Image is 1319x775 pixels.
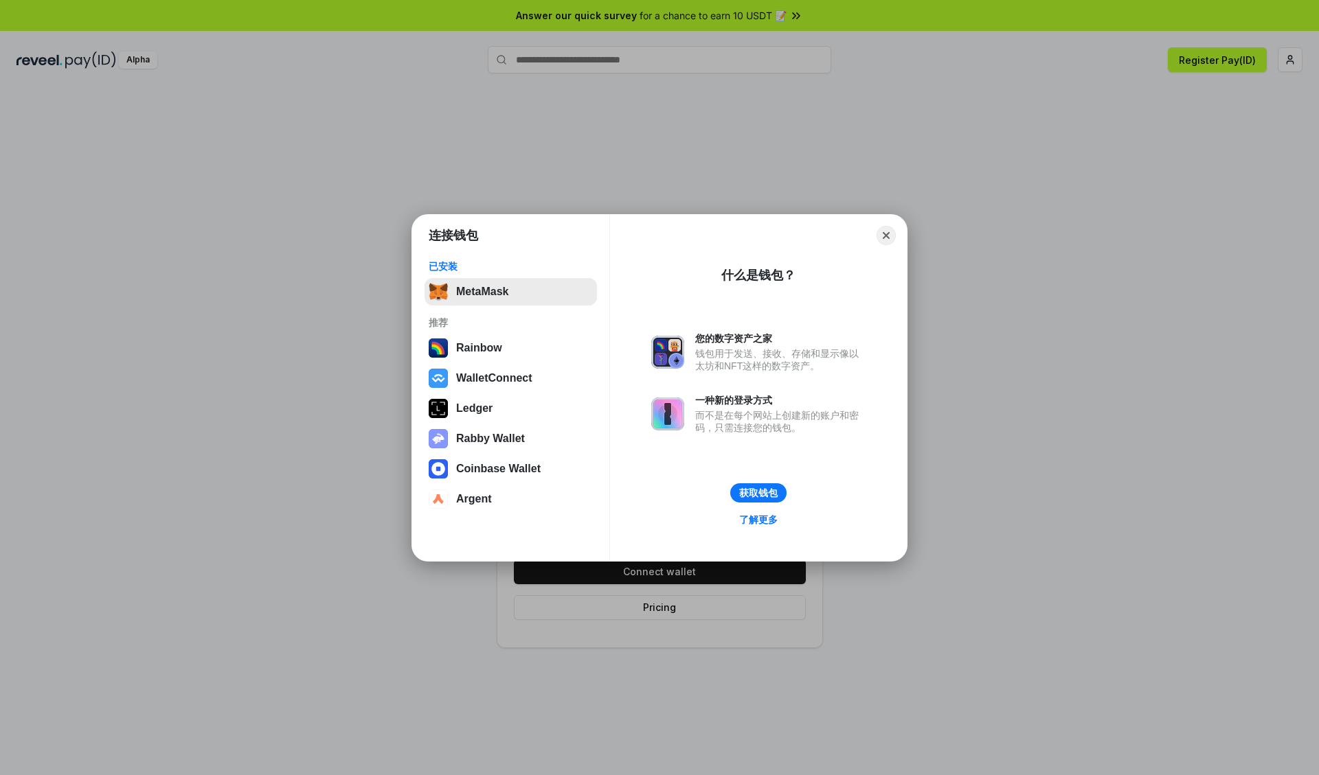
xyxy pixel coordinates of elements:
[425,425,597,452] button: Rabby Wallet
[739,487,778,499] div: 获取钱包
[429,459,448,478] img: svg+xml,%3Csvg%20width%3D%2228%22%20height%3D%2228%22%20viewBox%3D%220%200%2028%2028%22%20fill%3D...
[456,402,493,415] div: Ledger
[425,278,597,305] button: MetaMask
[651,336,684,369] img: svg+xml,%3Csvg%20xmlns%3D%22http%3A%2F%2Fwww.w3.org%2F2000%2Fsvg%22%20fill%3D%22none%22%20viewBox...
[425,395,597,422] button: Ledger
[731,511,786,529] a: 了解更多
[429,429,448,448] img: svg+xml,%3Csvg%20xmlns%3D%22http%3A%2F%2Fwww.w3.org%2F2000%2Fsvg%22%20fill%3D%22none%22%20viewBox...
[456,372,532,384] div: WalletConnect
[429,489,448,509] img: svg+xml,%3Csvg%20width%3D%2228%22%20height%3D%2228%22%20viewBox%3D%220%200%2028%2028%22%20fill%3D...
[695,347,866,372] div: 钱包用于发送、接收、存储和显示像以太坊和NFT这样的数字资产。
[456,432,525,445] div: Rabby Wallet
[651,397,684,430] img: svg+xml,%3Csvg%20xmlns%3D%22http%3A%2F%2Fwww.w3.org%2F2000%2Fsvg%22%20fill%3D%22none%22%20viewBox...
[456,493,492,505] div: Argent
[456,342,502,354] div: Rainbow
[695,409,866,434] div: 而不是在每个网站上创建新的账户和密码，只需连接您的钱包。
[739,513,778,526] div: 了解更多
[456,463,541,475] div: Coinbase Wallet
[877,226,896,245] button: Close
[429,227,478,244] h1: 连接钱包
[429,338,448,358] img: svg+xml,%3Csvg%20width%3D%22120%22%20height%3D%22120%22%20viewBox%3D%220%200%20120%20120%22%20fil...
[425,455,597,483] button: Coinbase Wallet
[425,365,597,392] button: WalletConnect
[456,286,508,298] div: MetaMask
[695,394,866,406] div: 一种新的登录方式
[721,267,796,284] div: 什么是钱包？
[429,369,448,388] img: svg+xml,%3Csvg%20width%3D%2228%22%20height%3D%2228%22%20viewBox%3D%220%200%2028%2028%22%20fill%3D...
[429,282,448,301] img: svg+xml,%3Csvg%20fill%3D%22none%22%20height%3D%2233%22%20viewBox%3D%220%200%2035%2033%22%20width%...
[429,399,448,418] img: svg+xml,%3Csvg%20xmlns%3D%22http%3A%2F%2Fwww.w3.org%2F2000%2Fsvg%22%20width%3D%2228%22%20height%3...
[425,485,597,513] button: Argent
[695,332,866,345] div: 您的数字资产之家
[425,334,597,362] button: Rainbow
[730,483,787,502] button: 获取钱包
[429,260,593,273] div: 已安装
[429,316,593,329] div: 推荐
